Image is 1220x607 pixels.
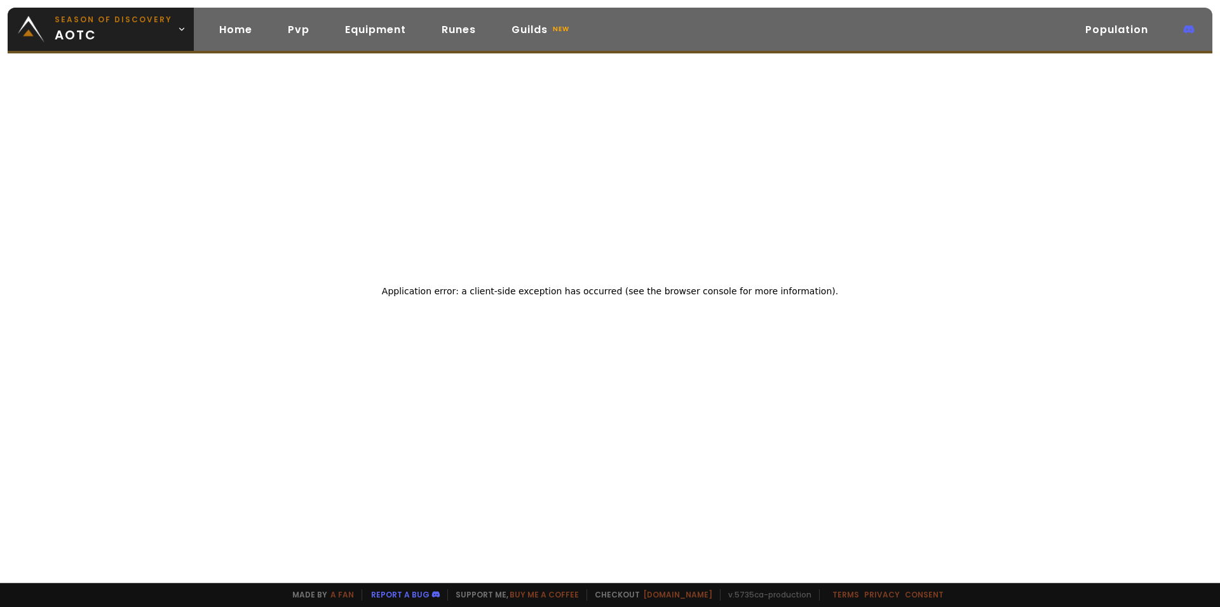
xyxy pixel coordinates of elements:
a: Terms [832,589,859,600]
span: Checkout [586,589,712,601]
a: Runes [431,17,486,43]
a: Consent [905,589,944,600]
a: a fan [330,589,354,600]
a: Guildsnew [501,17,582,43]
small: Season of Discovery [55,14,172,25]
a: Equipment [335,17,416,43]
span: v. 5735ca - production [720,589,811,601]
h2: Application error: a client-side exception has occurred (see the browser console for more informa... [382,282,838,300]
span: aotc [55,14,172,44]
a: Home [209,17,262,43]
a: Season of Discoveryaotc [8,8,194,51]
small: new [550,22,572,37]
span: Support me, [447,589,579,601]
a: Population [1075,17,1158,43]
a: Report a bug [371,589,430,600]
a: [DOMAIN_NAME] [643,589,712,600]
a: Pvp [278,17,320,43]
a: Privacy [864,589,900,600]
span: Made by [285,589,354,601]
a: Buy me a coffee [510,589,579,600]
